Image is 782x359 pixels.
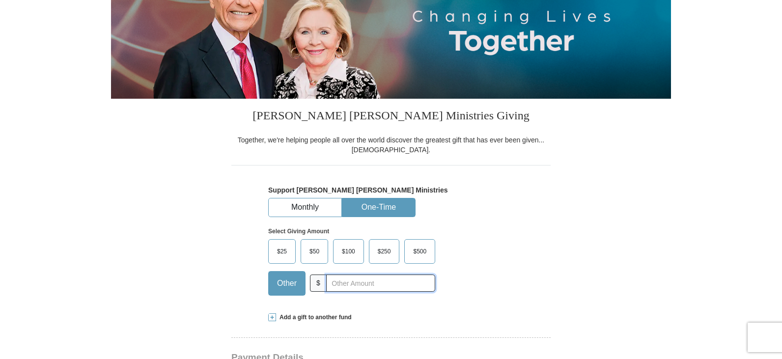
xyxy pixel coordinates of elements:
[272,244,292,259] span: $25
[268,186,514,194] h5: Support [PERSON_NAME] [PERSON_NAME] Ministries
[231,99,551,135] h3: [PERSON_NAME] [PERSON_NAME] Ministries Giving
[337,244,360,259] span: $100
[305,244,324,259] span: $50
[326,275,435,292] input: Other Amount
[342,198,415,217] button: One-Time
[276,313,352,322] span: Add a gift to another fund
[268,228,329,235] strong: Select Giving Amount
[310,275,327,292] span: $
[269,198,341,217] button: Monthly
[373,244,396,259] span: $250
[408,244,431,259] span: $500
[272,276,302,291] span: Other
[231,135,551,155] div: Together, we're helping people all over the world discover the greatest gift that has ever been g...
